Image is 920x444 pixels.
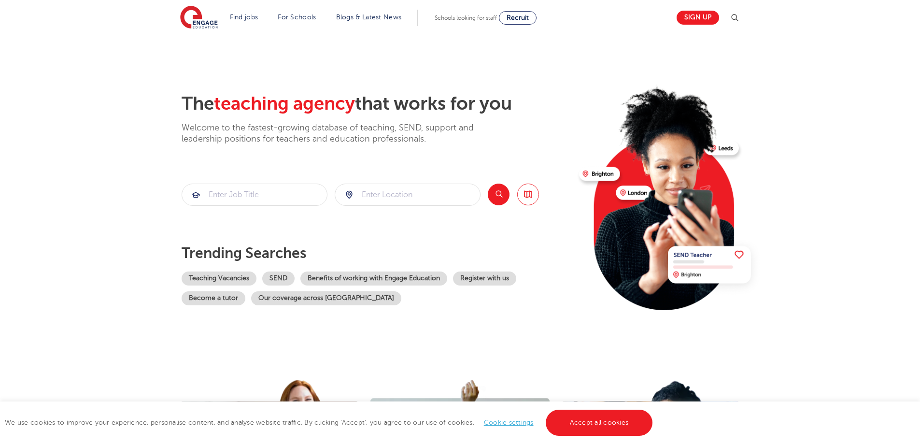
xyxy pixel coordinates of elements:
[278,14,316,21] a: For Schools
[230,14,258,21] a: Find jobs
[182,272,256,286] a: Teaching Vacancies
[499,11,537,25] a: Recruit
[182,184,327,206] div: Submit
[335,184,480,205] input: Submit
[335,184,481,206] div: Submit
[484,419,534,426] a: Cookie settings
[5,419,655,426] span: We use cookies to improve your experience, personalise content, and analyse website traffic. By c...
[214,93,355,114] span: teaching agency
[488,184,510,205] button: Search
[262,272,295,286] a: SEND
[435,14,497,21] span: Schools looking for staff
[251,291,401,305] a: Our coverage across [GEOGRAPHIC_DATA]
[507,14,529,21] span: Recruit
[182,244,571,262] p: Trending searches
[453,272,516,286] a: Register with us
[336,14,402,21] a: Blogs & Latest News
[182,184,327,205] input: Submit
[677,11,719,25] a: Sign up
[182,291,245,305] a: Become a tutor
[546,410,653,436] a: Accept all cookies
[180,6,218,30] img: Engage Education
[182,122,500,145] p: Welcome to the fastest-growing database of teaching, SEND, support and leadership positions for t...
[300,272,447,286] a: Benefits of working with Engage Education
[182,93,571,115] h2: The that works for you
